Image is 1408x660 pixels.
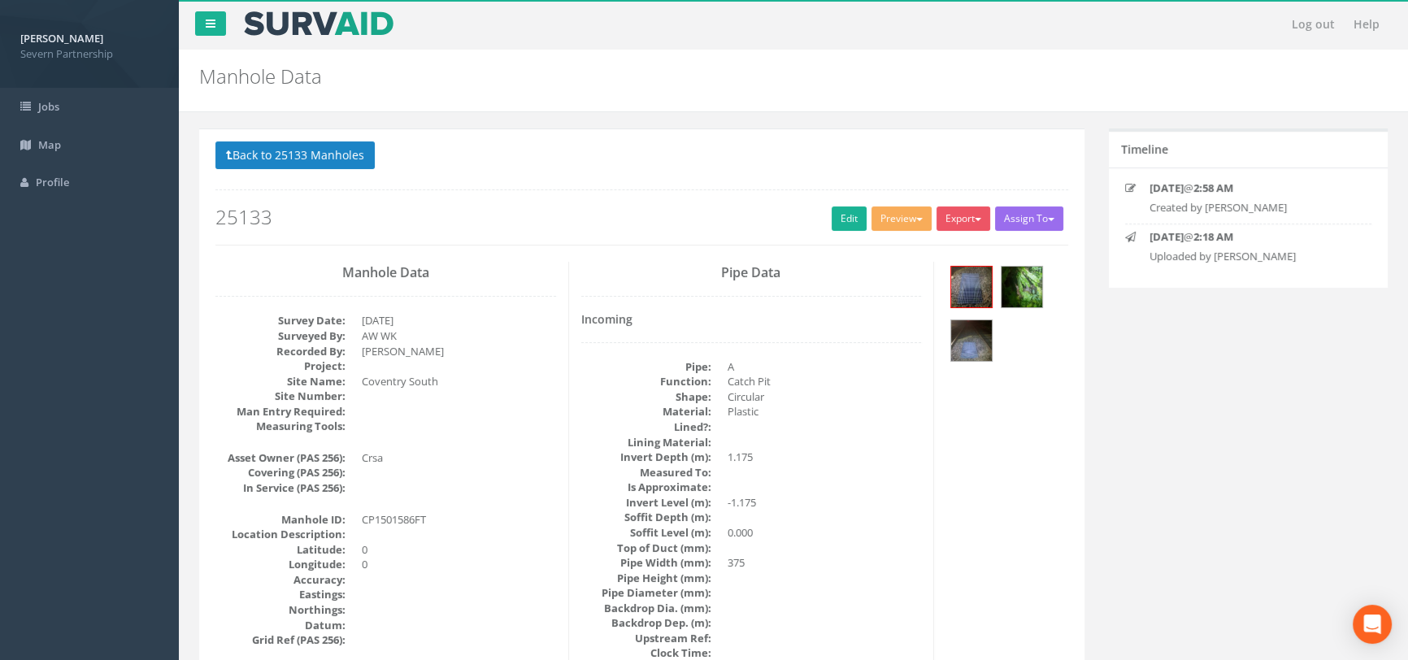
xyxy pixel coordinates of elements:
[581,449,711,465] dt: Invert Depth (m):
[581,555,711,571] dt: Pipe Width (mm):
[1149,229,1184,244] strong: [DATE]
[362,313,556,328] dd: [DATE]
[215,358,345,374] dt: Project:
[581,435,711,450] dt: Lining Material:
[215,266,556,280] h3: Manhole Data
[362,512,556,528] dd: CP1501586FT
[728,404,922,419] dd: Plastic
[215,465,345,480] dt: Covering (PAS 256):
[728,359,922,375] dd: A
[951,267,992,307] img: c562e51e-75dd-99ff-c4b2-b29c9dab3542_1bdcf814-955e-afc9-fa79-2034cc4694bf_thumb.jpg
[871,206,932,231] button: Preview
[581,313,922,325] h4: Incoming
[832,206,867,231] a: Edit
[215,141,375,169] button: Back to 25133 Manholes
[362,450,556,466] dd: Crsa
[728,555,922,571] dd: 375
[581,374,711,389] dt: Function:
[215,527,345,542] dt: Location Description:
[20,31,103,46] strong: [PERSON_NAME]
[728,374,922,389] dd: Catch Pit
[215,344,345,359] dt: Recorded By:
[215,328,345,344] dt: Surveyed By:
[581,585,711,601] dt: Pipe Diameter (mm):
[38,99,59,114] span: Jobs
[215,572,345,588] dt: Accuracy:
[728,495,922,510] dd: -1.175
[1121,143,1168,155] h5: Timeline
[1149,180,1351,196] p: @
[215,389,345,404] dt: Site Number:
[20,46,159,62] span: Severn Partnership
[581,495,711,510] dt: Invert Level (m):
[1149,180,1184,195] strong: [DATE]
[581,419,711,435] dt: Lined?:
[995,206,1063,231] button: Assign To
[215,618,345,633] dt: Datum:
[362,374,556,389] dd: Coventry South
[581,541,711,556] dt: Top of Duct (mm):
[215,542,345,558] dt: Latitude:
[1193,180,1233,195] strong: 2:58 AM
[581,525,711,541] dt: Soffit Level (m):
[215,374,345,389] dt: Site Name:
[215,450,345,466] dt: Asset Owner (PAS 256):
[215,602,345,618] dt: Northings:
[1149,229,1351,245] p: @
[362,344,556,359] dd: [PERSON_NAME]
[581,601,711,616] dt: Backdrop Dia. (mm):
[36,175,69,189] span: Profile
[728,389,922,405] dd: Circular
[215,404,345,419] dt: Man Entry Required:
[581,510,711,525] dt: Soffit Depth (m):
[581,465,711,480] dt: Measured To:
[581,266,922,280] h3: Pipe Data
[215,419,345,434] dt: Measuring Tools:
[362,542,556,558] dd: 0
[581,571,711,586] dt: Pipe Height (mm):
[581,389,711,405] dt: Shape:
[1149,249,1351,264] p: Uploaded by [PERSON_NAME]
[581,404,711,419] dt: Material:
[1193,229,1233,244] strong: 2:18 AM
[581,480,711,495] dt: Is Approximate:
[1002,267,1042,307] img: c562e51e-75dd-99ff-c4b2-b29c9dab3542_e8015865-ab16-c47f-88ca-7aca40a084c8_thumb.jpg
[215,632,345,648] dt: Grid Ref (PAS 256):
[581,631,711,646] dt: Upstream Ref:
[581,359,711,375] dt: Pipe:
[215,313,345,328] dt: Survey Date:
[362,328,556,344] dd: AW WK
[951,320,992,361] img: c562e51e-75dd-99ff-c4b2-b29c9dab3542_c1e75517-8048-2efb-88da-f6c59cc18b8d_thumb.jpg
[728,449,922,465] dd: 1.175
[215,587,345,602] dt: Eastings:
[1149,200,1351,215] p: Created by [PERSON_NAME]
[20,27,159,61] a: [PERSON_NAME] Severn Partnership
[728,525,922,541] dd: 0.000
[215,557,345,572] dt: Longitude:
[581,615,711,631] dt: Backdrop Dep. (m):
[362,557,556,572] dd: 0
[215,206,1068,228] h2: 25133
[1353,605,1392,644] div: Open Intercom Messenger
[38,137,61,152] span: Map
[936,206,990,231] button: Export
[215,512,345,528] dt: Manhole ID:
[199,66,1185,87] h2: Manhole Data
[215,480,345,496] dt: In Service (PAS 256):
